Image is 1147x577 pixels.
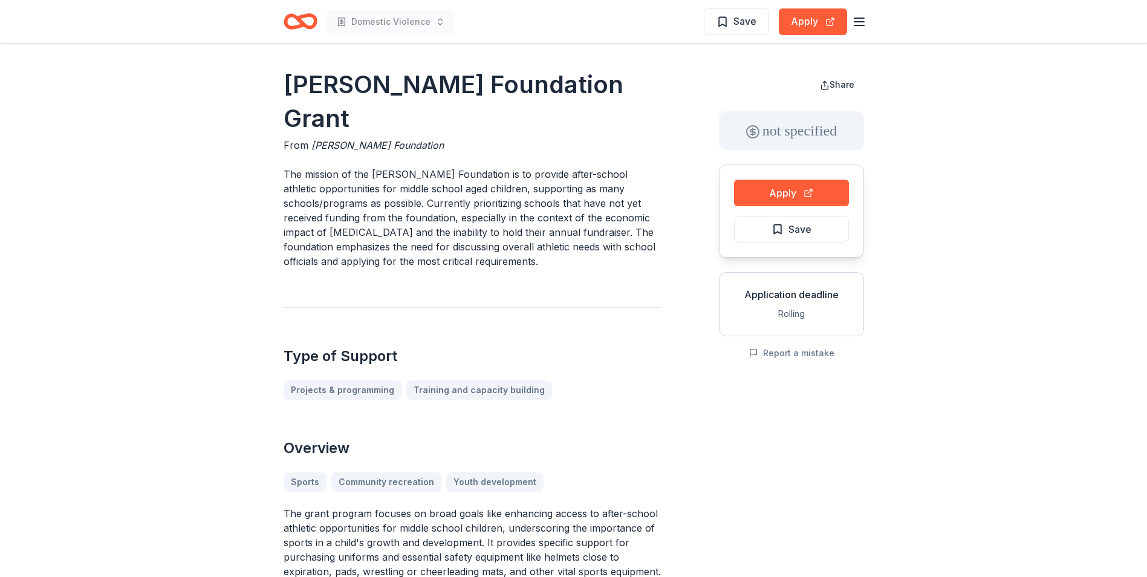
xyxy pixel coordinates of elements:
span: [PERSON_NAME] Foundation [311,139,444,151]
a: Projects & programming [284,380,401,400]
div: Application deadline [729,287,854,302]
h1: [PERSON_NAME] Foundation Grant [284,68,661,135]
div: not specified [719,111,864,150]
span: Domestic Violence [351,15,431,29]
button: Save [734,216,849,243]
p: The mission of the [PERSON_NAME] Foundation is to provide after-school athletic opportunities for... [284,167,661,269]
span: Share [830,79,854,90]
button: Share [810,73,864,97]
button: Apply [779,8,847,35]
button: Save [704,8,769,35]
button: Report a mistake [749,346,834,360]
h2: Overview [284,438,661,458]
div: Rolling [729,307,854,321]
span: Save [788,221,811,237]
a: Home [284,7,317,36]
h2: Type of Support [284,347,661,366]
a: Training and capacity building [406,380,552,400]
div: From [284,138,661,152]
button: Domestic Violence [327,10,455,34]
button: Apply [734,180,849,206]
span: Save [733,13,756,29]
